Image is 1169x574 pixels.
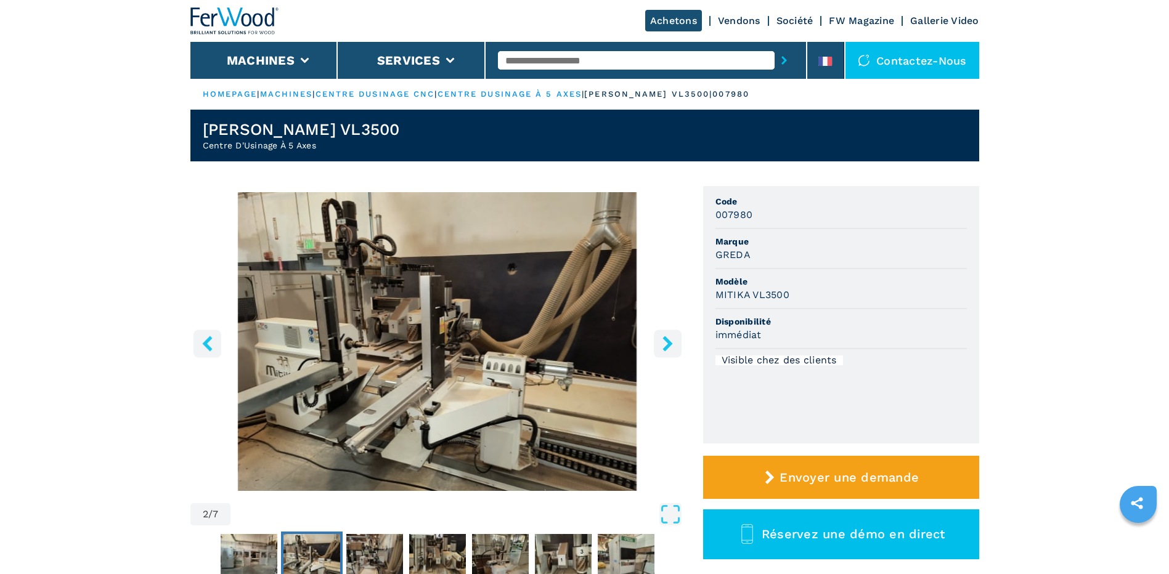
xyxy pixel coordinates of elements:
[703,509,979,559] button: Réservez une démo en direct
[203,509,208,519] span: 2
[584,89,712,100] p: [PERSON_NAME] vl3500 |
[715,248,751,262] h3: GREDA
[715,208,753,222] h3: 007980
[203,139,400,152] h2: Centre D'Usinage À 5 Axes
[190,192,685,491] img: Centre D'Usinage À 5 Axes GREDA MITIKA VL3500
[645,10,702,31] a: Achetons
[845,42,979,79] div: Contactez-nous
[203,119,400,139] h1: [PERSON_NAME] VL3500
[312,89,315,99] span: |
[190,7,279,34] img: Ferwood
[257,89,259,99] span: |
[582,89,584,99] span: |
[715,288,789,302] h3: MITIKA VL3500
[193,329,221,357] button: left-button
[762,527,945,541] span: Réservez une démo en direct
[715,275,967,288] span: Modèle
[190,192,685,491] div: Go to Slide 2
[227,53,295,68] button: Machines
[654,329,682,357] button: right-button
[829,15,894,26] a: FW Magazine
[208,509,213,519] span: /
[715,235,967,248] span: Marque
[1117,519,1160,565] iframe: Chat
[715,195,967,208] span: Code
[203,89,258,99] a: HOMEPAGE
[260,89,313,99] a: machines
[316,89,435,99] a: centre dusinage cnc
[377,53,440,68] button: Services
[715,315,967,328] span: Disponibilité
[780,470,919,485] span: Envoyer une demande
[213,509,218,519] span: 7
[858,54,870,67] img: Contactez-nous
[712,89,749,100] p: 007980
[775,46,794,75] button: submit-button
[715,355,843,365] div: Visible chez des clients
[434,89,437,99] span: |
[438,89,582,99] a: centre dusinage à 5 axes
[715,328,762,342] h3: immédiat
[234,503,681,525] button: Open Fullscreen
[718,15,760,26] a: Vendons
[910,15,979,26] a: Gallerie Video
[1122,488,1152,519] a: sharethis
[703,456,979,499] button: Envoyer une demande
[776,15,813,26] a: Société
